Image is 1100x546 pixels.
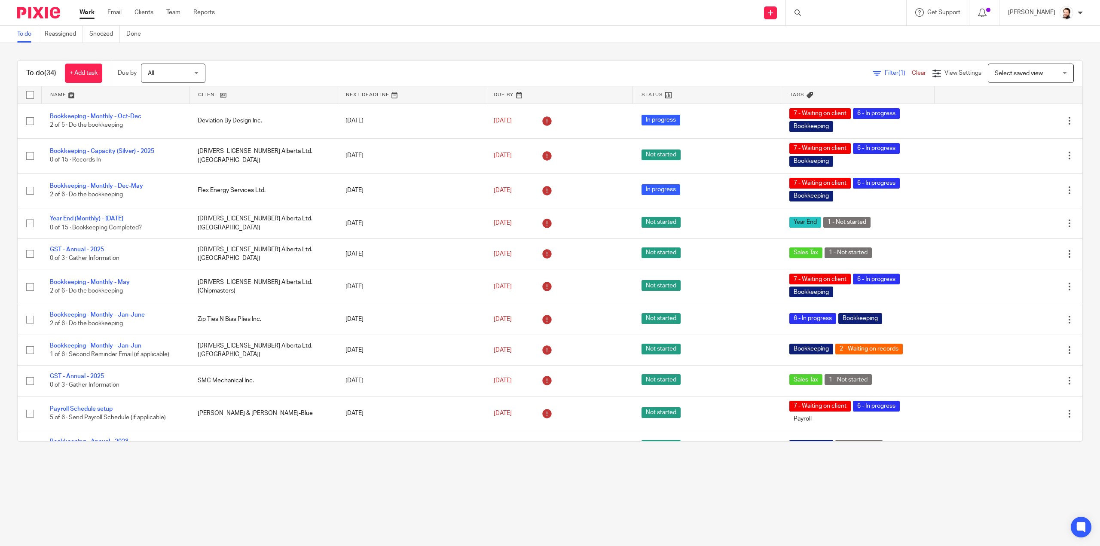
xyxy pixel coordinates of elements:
[50,439,128,445] a: Bookkeeping - Annual - 2023
[642,115,680,125] span: In progress
[189,431,337,461] td: Elk Ridge Quarterhorse Ltd.
[642,280,681,291] span: Not started
[789,178,851,189] span: 7 - Waiting on client
[789,108,851,119] span: 7 - Waiting on client
[337,335,485,365] td: [DATE]
[825,374,872,385] span: 1 - Not started
[50,321,123,327] span: 2 of 6 · Do the bookkeeping
[337,431,485,461] td: [DATE]
[50,148,154,154] a: Bookkeeping - Capacity (Silver) - 2025
[189,304,337,335] td: Zip Ties N Bias Plies Inc.
[148,70,154,76] span: All
[79,8,95,17] a: Work
[50,216,123,222] a: Year End (Monthly) - [DATE]
[494,378,512,384] span: [DATE]
[789,156,833,167] span: Bookkeeping
[50,192,123,198] span: 2 of 6 · Do the bookkeeping
[912,70,926,76] a: Clear
[944,70,981,76] span: View Settings
[50,279,130,285] a: Bookkeeping - Monthly - May
[50,415,166,421] span: 5 of 6 · Send Payroll Schedule (if applicable)
[337,138,485,173] td: [DATE]
[494,220,512,226] span: [DATE]
[50,157,101,163] span: 0 of 15 · Records In
[50,225,142,231] span: 0 of 15 · Bookkeeping Completed?
[789,414,816,424] span: Payroll
[642,407,681,418] span: Not started
[642,217,681,228] span: Not started
[789,287,833,297] span: Bookkeeping
[835,440,883,451] span: 1 - Not started
[1060,6,1073,20] img: Jayde%20Headshot.jpg
[853,274,900,284] span: 6 - In progress
[50,312,145,318] a: Bookkeeping - Monthly - Jan-June
[337,104,485,138] td: [DATE]
[50,351,169,357] span: 1 of 6 · Second Reminder Email (if applicable)
[494,118,512,124] span: [DATE]
[189,396,337,431] td: [PERSON_NAME] & [PERSON_NAME]-Blue
[126,26,147,43] a: Done
[189,173,337,208] td: Flex Energy Services Ltd.
[838,313,882,324] span: Bookkeeping
[166,8,180,17] a: Team
[789,374,822,385] span: Sales Tax
[50,373,104,379] a: GST - Annual - 2025
[789,121,833,132] span: Bookkeeping
[825,247,872,258] span: 1 - Not started
[789,217,821,228] span: Year End
[789,401,851,412] span: 7 - Waiting on client
[995,70,1043,76] span: Select saved view
[189,104,337,138] td: Deviation By Design Inc.
[790,92,804,97] span: Tags
[642,149,681,160] span: Not started
[45,26,83,43] a: Reassigned
[898,70,905,76] span: (1)
[134,8,153,17] a: Clients
[50,122,123,128] span: 2 of 5 · Do the bookkeeping
[885,70,912,76] span: Filter
[789,344,833,354] span: Bookkeeping
[337,396,485,431] td: [DATE]
[189,208,337,238] td: [DRIVERS_LICENSE_NUMBER] Alberta Ltd. ([GEOGRAPHIC_DATA])
[642,184,680,195] span: In progress
[44,70,56,76] span: (34)
[494,284,512,290] span: [DATE]
[50,183,143,189] a: Bookkeeping - Monthly - Dec-May
[337,366,485,396] td: [DATE]
[337,208,485,238] td: [DATE]
[65,64,102,83] a: + Add task
[337,238,485,269] td: [DATE]
[17,26,38,43] a: To do
[50,382,119,388] span: 0 of 3 · Gather Information
[789,191,833,201] span: Bookkeeping
[107,8,122,17] a: Email
[26,69,56,78] h1: To do
[494,410,512,416] span: [DATE]
[50,255,119,261] span: 0 of 3 · Gather Information
[337,173,485,208] td: [DATE]
[89,26,120,43] a: Snoozed
[189,366,337,396] td: SMC Mechanical Inc.
[642,440,681,451] span: Not started
[494,187,512,193] span: [DATE]
[494,347,512,353] span: [DATE]
[823,217,871,228] span: 1 - Not started
[789,247,822,258] span: Sales Tax
[17,7,60,18] img: Pixie
[50,113,141,119] a: Bookkeeping - Monthly - Oct-Dec
[853,178,900,189] span: 6 - In progress
[118,69,137,77] p: Due by
[642,374,681,385] span: Not started
[337,269,485,304] td: [DATE]
[189,138,337,173] td: [DRIVERS_LICENSE_NUMBER] Alberta Ltd. ([GEOGRAPHIC_DATA])
[494,316,512,322] span: [DATE]
[50,288,123,294] span: 2 of 6 · Do the bookkeeping
[642,344,681,354] span: Not started
[189,269,337,304] td: [DRIVERS_LICENSE_NUMBER] Alberta Ltd. (Chipmasters)
[1008,8,1055,17] p: [PERSON_NAME]
[50,406,113,412] a: Payroll Schedule setup
[642,313,681,324] span: Not started
[189,238,337,269] td: [DRIVERS_LICENSE_NUMBER] Alberta Ltd. ([GEOGRAPHIC_DATA])
[789,274,851,284] span: 7 - Waiting on client
[853,401,900,412] span: 6 - In progress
